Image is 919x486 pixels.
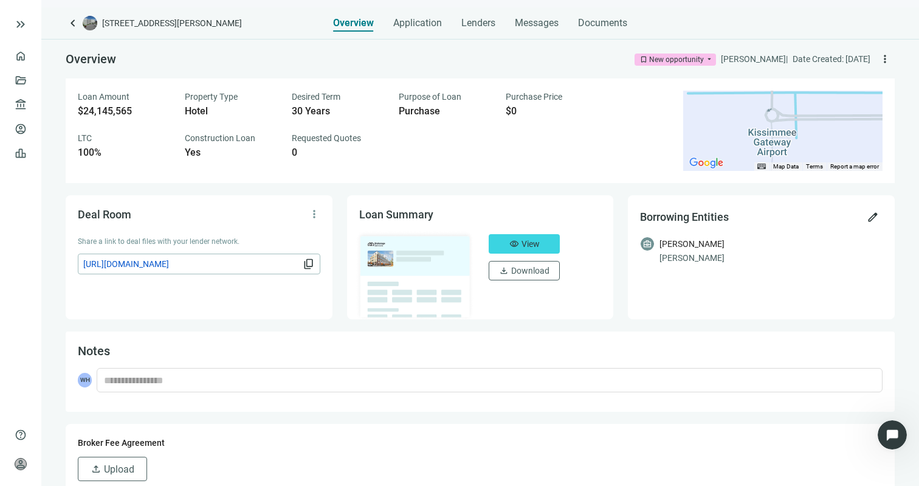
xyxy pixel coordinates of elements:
span: Deal Room [78,208,131,221]
div: user says… [10,57,233,93]
div: can i edit this aftter [130,153,233,180]
div: 0 [292,147,384,159]
span: more_vert [879,53,891,65]
p: Active 8h ago [59,15,113,27]
button: Keyboard shortcuts [757,162,766,171]
a: keyboard_arrow_left [66,16,80,30]
span: Notes [78,344,110,358]
button: Home [190,5,213,28]
span: LTC [78,133,92,143]
iframe: Intercom live chat [878,420,907,450]
span: Overview [66,52,116,66]
span: more_vert [308,208,320,220]
span: Share a link to deal files with your lender network. [78,237,239,246]
button: Send a message… [208,364,228,383]
div: Profile image for LoanBase [35,7,54,26]
div: Yes [10,234,43,260]
div: Purchase [399,105,491,117]
span: Upload [104,463,134,475]
div: Date Created: [DATE] [793,52,870,66]
button: more_vert [875,49,895,69]
div: LoanBase says… [10,234,233,270]
div: 100% [78,147,170,159]
div: To change the property type, go to Application tab -> Property Details -> change the property typ... [10,286,199,368]
a: Report a map error [830,163,879,170]
span: Borrowing Entities [640,210,729,223]
span: upload [91,463,102,474]
img: deal-logo [83,16,97,30]
div: [PERSON_NAME] [659,237,725,251]
div: New opportunity [649,54,704,66]
div: $0 [506,105,598,117]
span: help [15,429,27,441]
button: edit [863,207,883,227]
span: content_copy [303,258,315,270]
span: Requested Quotes [292,133,361,143]
span: person [15,458,27,470]
span: Purpose of Loan [399,92,461,102]
span: [URL][DOMAIN_NAME] [83,257,300,271]
img: dealOverviewImg [356,231,475,321]
span: Purchase Price [506,92,562,102]
button: Emoji picker [19,369,29,378]
div: can i edit this aftter [140,161,224,173]
span: Desired Term [292,92,340,102]
span: account_balance [15,99,23,111]
h1: LoanBase [59,6,105,15]
span: Loan Amount [78,92,129,102]
span: Download [511,266,549,276]
div: $24,145,565 [78,105,170,117]
div: In the beginning after adding the address, under property type, or in loan application under the ... [19,100,190,136]
button: downloadDownload [489,261,560,280]
span: visibility [509,239,519,249]
div: LoanBase says… [10,93,233,153]
div: user says… [10,153,233,181]
div: Yes [185,147,277,159]
div: LoanBase says… [10,286,233,395]
img: Google [686,155,726,171]
span: Property Type [185,92,238,102]
a: Terms (opens in new tab) [806,163,823,170]
span: View [521,239,540,249]
span: Loan Summary [359,208,433,221]
div: In the beginning after adding the address, under property type, or in loan application under the ... [10,93,199,144]
span: Documents [578,17,627,29]
div: [PERSON_NAME] [659,251,883,265]
textarea: Message… [10,343,233,364]
div: where do i set the property to land [66,57,233,83]
div: [PERSON_NAME] | [721,52,788,66]
div: Close [213,5,235,27]
span: Lenders [461,17,495,29]
div: can i edit the property [119,181,233,207]
button: visibilityView [489,234,560,254]
div: [DATE] [10,270,233,286]
span: Broker Fee Agreement [78,438,165,448]
div: Yes [19,241,33,253]
div: Hotel [185,105,277,117]
button: keyboard_double_arrow_right [13,17,28,32]
a: Open this area in Google Maps (opens a new window) [686,155,726,171]
span: WH [78,373,92,387]
span: edit [867,211,879,223]
button: go back [8,5,31,28]
span: download [499,266,509,276]
button: Map Data [773,162,799,171]
div: user says… [10,181,233,217]
button: more_vert [305,204,324,224]
div: can i edit the property [128,188,224,200]
div: [DATE] [10,217,233,234]
span: Overview [333,17,374,29]
span: Messages [515,17,559,29]
span: Application [393,17,442,29]
span: [STREET_ADDRESS][PERSON_NAME] [102,17,242,29]
button: uploadUpload [78,457,147,481]
span: Construction Loan [185,133,255,143]
span: bookmark [639,55,648,64]
div: where do i set the property to land [75,64,224,76]
div: 30 Years [292,105,384,117]
div: To change the property type, go to Application tab -> Property Details -> change the property typ... [19,294,190,341]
